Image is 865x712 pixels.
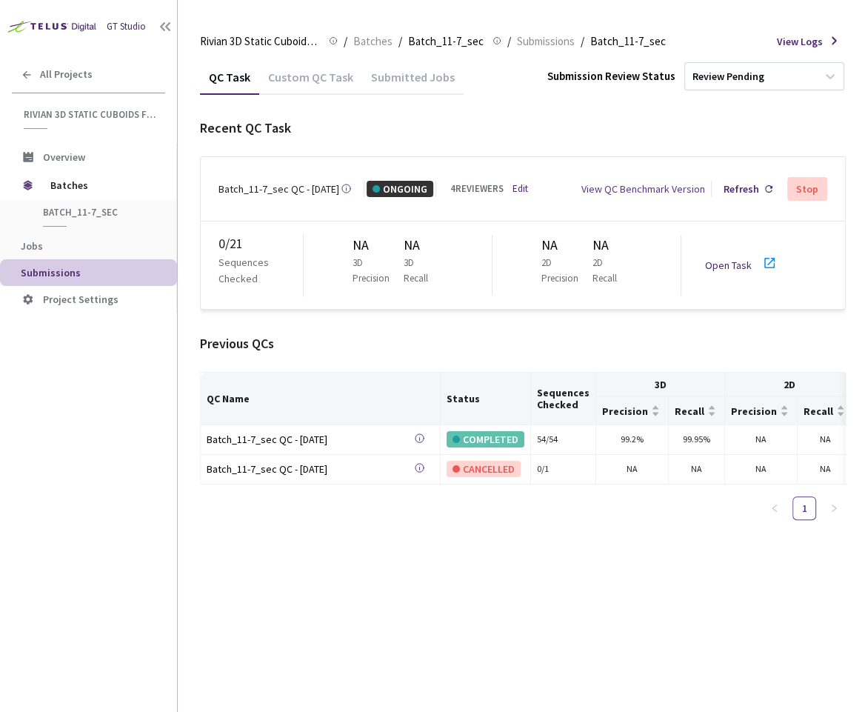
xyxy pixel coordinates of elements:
span: Submissions [517,33,575,50]
td: NA [596,455,669,485]
span: Precision [602,405,648,417]
div: GT Studio [107,19,146,34]
div: Custom QC Task [259,70,362,95]
span: Rivian 3D Static Cuboids fixed[2024-25] [200,33,320,50]
li: / [344,33,347,50]
p: Sequences Checked [218,254,303,287]
span: Batch_11-7_sec [408,33,484,50]
div: 54 / 54 [537,433,590,447]
div: NA [353,235,404,256]
div: Refresh [724,181,759,197]
div: COMPLETED [447,431,524,448]
div: Submission Review Status [547,67,675,85]
td: 99.2% [596,425,669,455]
li: 1 [792,496,816,520]
div: Submitted Jobs [362,70,464,95]
div: QC Task [200,70,259,95]
span: View Logs [777,33,823,50]
span: Rivian 3D Static Cuboids fixed[2024-25] [24,108,156,121]
div: Batch_11-7_sec QC - [DATE] [207,431,414,448]
th: Precision [725,397,798,425]
li: / [398,33,402,50]
th: Recall [798,397,854,425]
td: NA [725,425,798,455]
span: left [770,504,779,513]
td: NA [725,455,798,485]
div: Review Pending [692,70,764,84]
a: Batches [350,33,395,49]
th: 2D [725,373,854,397]
a: 1 [793,497,815,519]
span: Batch_11-7_sec [590,33,666,50]
div: NA [592,235,632,256]
div: NA [404,235,443,256]
li: Next Page [822,496,846,520]
span: Batches [50,170,152,200]
div: CANCELLED [447,461,521,477]
div: 4 REVIEWERS [450,182,503,196]
a: Submissions [514,33,578,49]
div: Previous QCs [200,333,846,354]
span: right [829,504,838,513]
span: Precision [731,405,777,417]
span: Submissions [21,266,81,279]
p: 3D Precision [353,256,398,286]
th: Sequences Checked [531,373,596,425]
p: 2D Precision [541,256,587,286]
button: left [763,496,786,520]
p: 3D Recall [404,256,437,286]
th: Recall [669,397,725,425]
span: Jobs [21,239,43,253]
div: Recent QC Task [200,118,846,139]
div: Batch_11-7_sec QC - [DATE] [218,181,339,197]
div: ONGOING [367,181,433,197]
div: 0 / 1 [537,462,590,476]
th: Status [441,373,531,425]
div: View QC Benchmark Version [581,181,705,197]
th: 3D [596,373,725,397]
button: right [822,496,846,520]
p: 2D Recall [592,256,626,286]
span: Project Settings [43,293,118,306]
div: Stop [796,183,818,195]
td: NA [798,425,854,455]
th: QC Name [201,373,441,425]
a: Batch_11-7_sec QC - [DATE] [207,431,414,448]
span: Batches [353,33,393,50]
th: Precision [596,397,669,425]
span: Overview [43,150,85,164]
span: All Projects [40,68,93,81]
div: Batch_11-7_sec QC - [DATE] [207,461,414,477]
span: Batch_11-7_sec [43,206,153,219]
li: / [507,33,511,50]
span: Recall [804,405,833,417]
a: Edit [512,182,527,196]
td: NA [798,455,854,485]
td: NA [669,455,725,485]
li: / [581,33,584,50]
li: Previous Page [763,496,786,520]
a: Open Task [705,259,752,272]
span: Recall [675,405,704,417]
div: 0 / 21 [218,233,303,254]
td: 99.95% [669,425,725,455]
div: NA [541,235,592,256]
